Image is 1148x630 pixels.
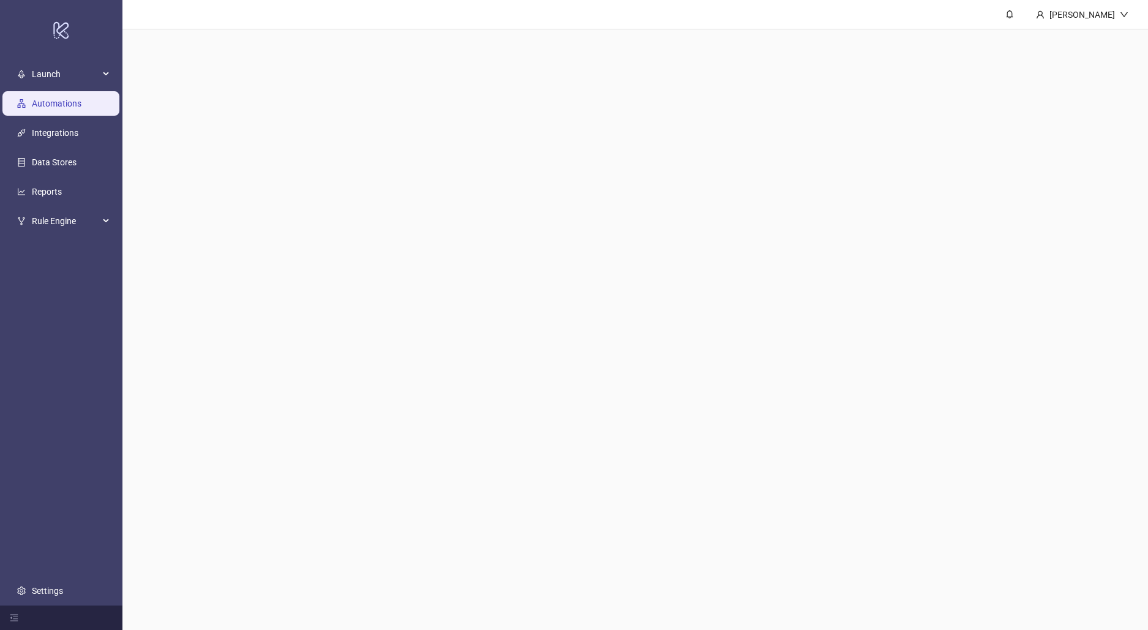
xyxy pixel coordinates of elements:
[1120,10,1128,19] span: down
[17,70,26,78] span: rocket
[32,157,77,167] a: Data Stores
[1045,8,1120,21] div: [PERSON_NAME]
[32,586,63,596] a: Settings
[32,209,99,233] span: Rule Engine
[1005,10,1014,18] span: bell
[32,62,99,86] span: Launch
[1036,10,1045,19] span: user
[17,217,26,225] span: fork
[32,187,62,197] a: Reports
[10,613,18,622] span: menu-fold
[32,128,78,138] a: Integrations
[32,99,81,108] a: Automations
